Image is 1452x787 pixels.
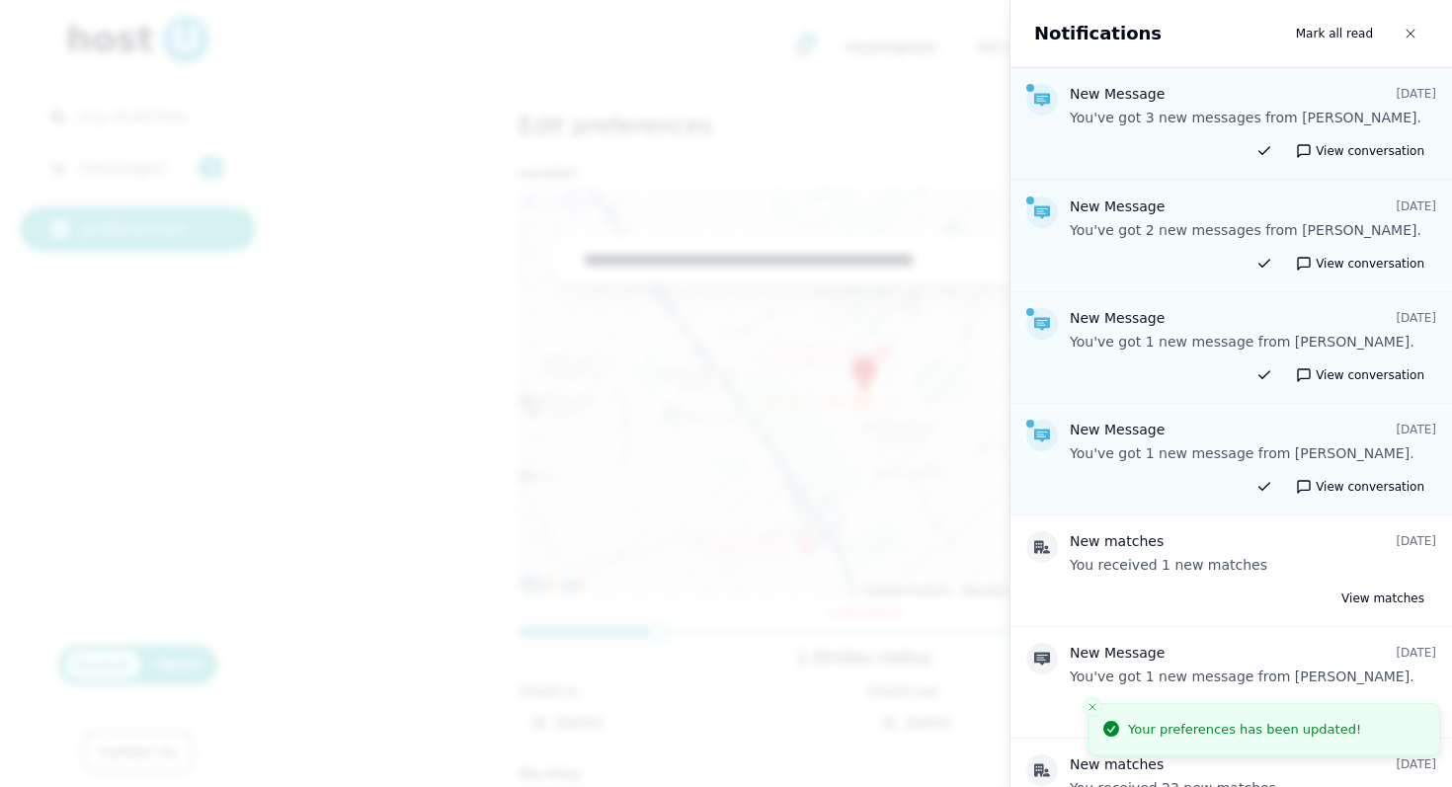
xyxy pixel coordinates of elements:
[1396,756,1436,772] p: [DATE]
[1070,667,1436,686] p: You've got 1 new message from [PERSON_NAME].
[1070,84,1165,104] h4: New Message
[1070,443,1436,463] p: You've got 1 new message from [PERSON_NAME].
[1330,587,1436,610] a: View matches
[1070,643,1165,663] h4: New Message
[1070,754,1164,774] h4: New matches
[1070,531,1164,551] h4: New matches
[1396,422,1436,437] p: [DATE]
[1070,220,1436,240] p: You've got 2 new messages from [PERSON_NAME].
[1034,20,1162,47] h2: Notifications
[1284,16,1385,51] button: Mark all read
[1070,308,1165,328] h4: New Message
[1284,252,1436,275] button: View conversation
[1070,555,1436,575] p: You received 1 new matches
[1284,363,1436,387] button: View conversation
[1284,698,1436,722] button: View conversation
[1284,475,1436,499] button: View conversation
[1070,108,1436,127] p: You've got 3 new messages from [PERSON_NAME].
[1396,645,1436,661] p: [DATE]
[1396,198,1436,214] p: [DATE]
[1284,139,1436,163] button: View conversation
[1396,86,1436,102] p: [DATE]
[1070,332,1436,352] p: You've got 1 new message from [PERSON_NAME].
[1070,420,1165,439] h4: New Message
[1396,533,1436,549] p: [DATE]
[1070,197,1165,216] h4: New Message
[1396,310,1436,326] p: [DATE]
